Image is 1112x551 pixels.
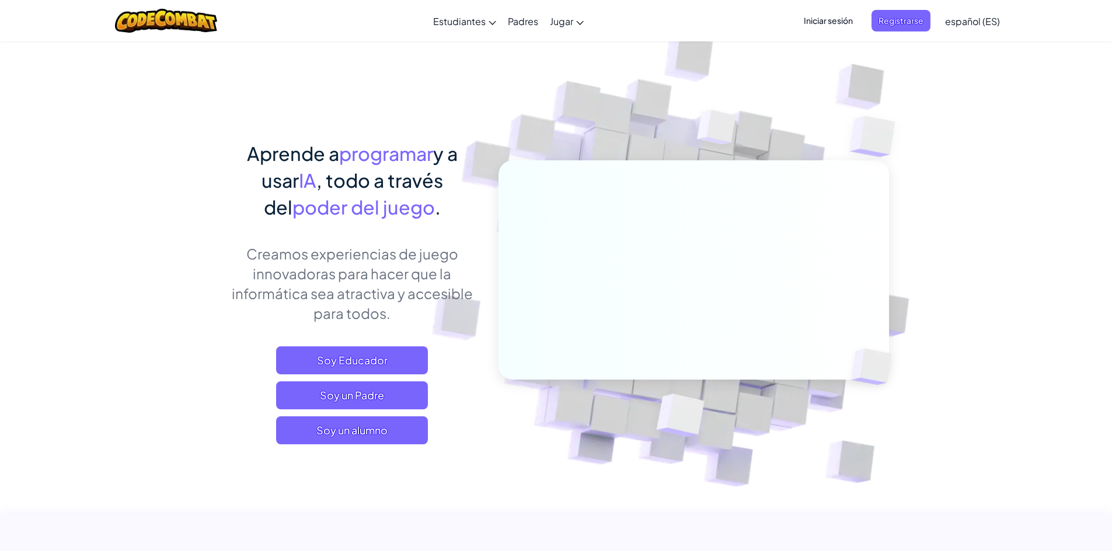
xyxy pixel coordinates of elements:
[628,369,732,466] img: Overlap cubes
[544,5,590,37] a: Jugar
[872,10,930,31] button: Registrarse
[502,5,544,37] a: Padres
[427,5,502,37] a: Estudiantes
[435,195,441,219] span: .
[339,142,433,165] span: programar
[433,15,486,27] span: Estudiantes
[831,324,919,409] img: Overlap cubes
[276,416,428,444] button: Soy un alumno
[797,10,860,31] button: Iniciar sesión
[550,15,573,27] span: Jugar
[299,169,316,192] span: IA
[115,9,217,33] img: CodeCombat logo
[224,244,481,323] p: Creamos experiencias de juego innovadoras para hacer que la informática sea atractiva y accesible...
[292,195,435,219] span: poder del juego
[264,169,443,219] span: , todo a través del
[276,381,428,409] a: Soy un Padre
[945,15,1000,27] span: español (ES)
[276,346,428,374] a: Soy Educador
[939,5,1006,37] a: español (ES)
[827,87,928,186] img: Overlap cubes
[675,87,759,174] img: Overlap cubes
[247,142,339,165] span: Aprende a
